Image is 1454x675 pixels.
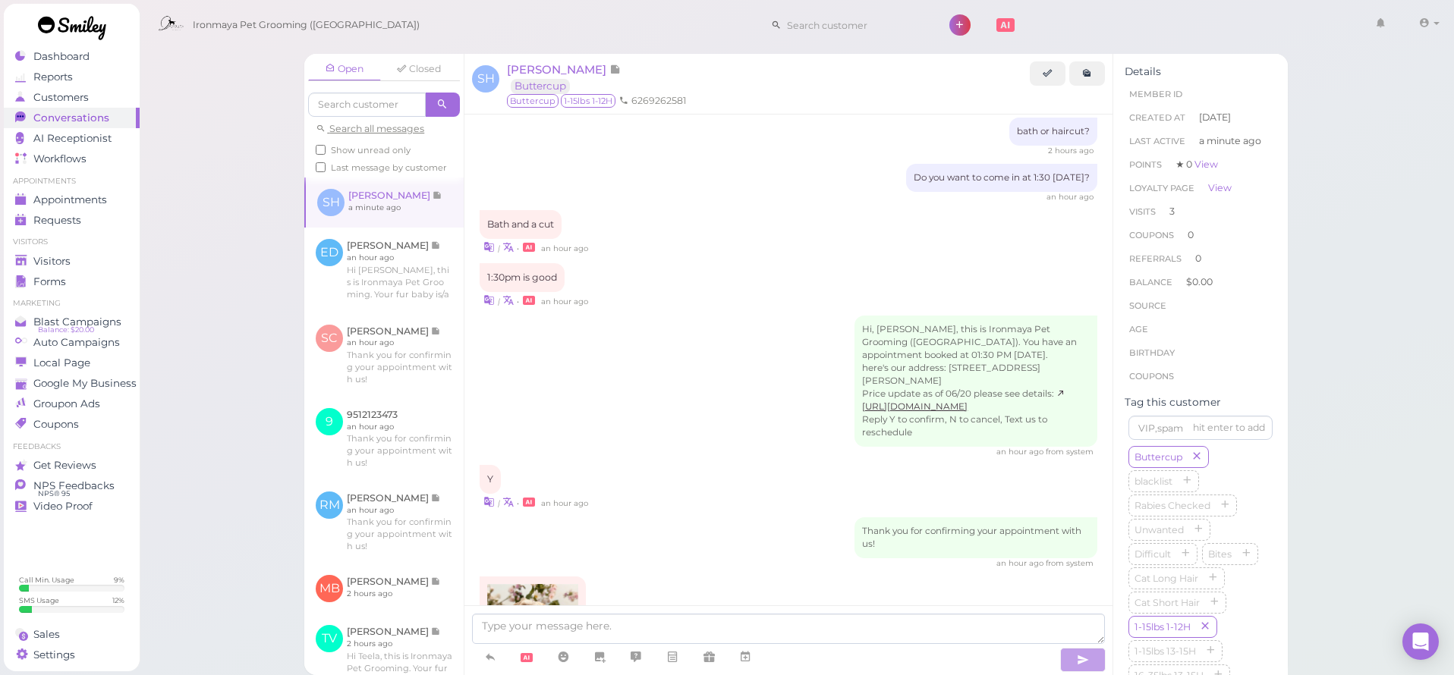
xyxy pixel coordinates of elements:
[561,94,615,108] span: 1-15lbs 1-12H
[4,441,140,452] li: Feedbacks
[472,65,499,93] span: SH
[507,62,609,77] span: [PERSON_NAME]
[33,336,120,349] span: Auto Campaigns
[33,275,66,288] span: Forms
[4,455,140,476] a: Get Reviews
[33,628,60,641] span: Sales
[498,243,500,253] i: |
[541,243,588,253] span: 10/11/2025 12:28pm
[1129,112,1185,123] span: Created At
[4,87,140,108] a: Customers
[609,62,621,77] span: Note
[114,575,124,585] div: 9 %
[4,251,140,272] a: Visitors
[541,498,588,508] span: 10/11/2025 12:28pm
[4,645,140,665] a: Settings
[782,13,929,37] input: Search customer
[1009,118,1097,146] div: bath or haircut?
[33,132,112,145] span: AI Receptionist
[33,500,93,513] span: Video Proof
[1125,246,1276,271] li: 0
[33,152,87,165] span: Workflows
[1193,421,1265,435] div: hit enter to add
[33,193,107,206] span: Appointments
[1199,134,1261,148] span: a minute ago
[1129,324,1148,334] span: age
[316,162,326,172] input: Last message by customer
[1131,621,1194,633] span: 1-15lbs 1-12H
[38,488,70,500] span: NPS® 95
[33,479,115,492] span: NPS Feedbacks
[480,465,501,494] div: Y
[1131,476,1175,487] span: blacklist
[4,190,140,210] a: Appointments
[316,123,424,134] a: Search all messages
[33,91,89,104] span: Customers
[33,648,75,661] span: Settings
[1128,416,1273,440] input: VIP,spam
[854,517,1097,558] div: Thank you for confirming your appointment with us!
[4,332,140,353] a: Auto Campaigns
[480,263,565,292] div: 1:30pm is good
[906,164,1097,192] div: Do you want to come in at 1:30 [DATE]?
[498,498,500,508] i: |
[33,459,96,472] span: Get Reviews
[1046,558,1094,568] span: from system
[1205,548,1235,560] span: Bites
[4,237,140,247] li: Visitors
[1129,206,1156,217] span: Visits
[487,584,578,664] img: media
[331,162,447,173] span: Last message by customer
[4,373,140,394] a: Google My Business
[193,4,420,46] span: Ironmaya Pet Grooming ([GEOGRAPHIC_DATA])
[1129,183,1194,193] span: Loyalty page
[33,377,137,390] span: Google My Business
[308,58,381,81] a: Open
[615,94,691,108] li: 6269262581
[1129,371,1174,381] span: Coupons
[4,149,140,169] a: Workflows
[1131,597,1203,608] span: Cat Short Hair
[1131,500,1213,511] span: Rabies Checked
[4,414,140,435] a: Coupons
[4,272,140,292] a: Forms
[1131,645,1199,657] span: 1-15lbs 13-15H
[1208,182,1232,193] a: View
[541,297,588,306] span: 10/11/2025 12:28pm
[1194,159,1218,170] a: View
[112,595,124,605] div: 12 %
[996,447,1046,457] span: 10/11/2025 12:28pm
[33,111,109,124] span: Conversations
[4,46,140,67] a: Dashboard
[1129,136,1185,146] span: Last Active
[1129,300,1166,311] span: Source
[38,324,94,336] span: Balance: $20.00
[511,79,570,93] a: Buttercup
[507,94,559,108] span: Buttercup
[4,298,140,309] li: Marketing
[33,356,90,369] span: Local Page
[480,292,1097,308] div: •
[4,624,140,645] a: Sales
[316,145,326,155] input: Show unread only
[1125,199,1276,224] li: 3
[4,353,140,373] a: Local Page
[1131,451,1185,463] span: Buttercup
[4,67,140,87] a: Reports
[382,58,455,80] a: Closed
[4,108,140,128] a: Conversations
[1129,347,1175,358] span: Birthday
[1129,253,1182,264] span: Referrals
[1046,192,1094,202] span: 10/11/2025 12:18pm
[33,255,71,268] span: Visitors
[1402,623,1439,660] div: Open Intercom Messenger
[1129,277,1175,287] span: Balance
[33,418,79,431] span: Coupons
[33,71,73,83] span: Reports
[1131,573,1201,584] span: Cat Long Hair
[33,316,121,328] span: Blast Campaigns
[498,297,500,306] i: |
[507,62,621,93] a: [PERSON_NAME] Buttercup
[1186,276,1213,287] span: $0.00
[19,575,74,585] div: Call Min. Usage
